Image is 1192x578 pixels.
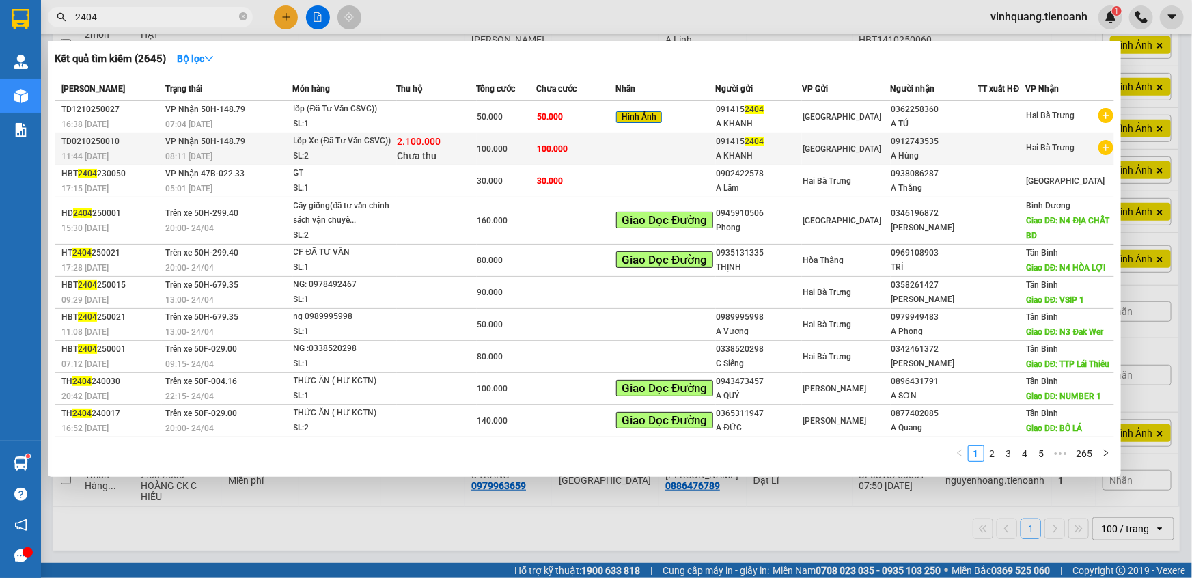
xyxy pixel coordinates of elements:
div: HT 250021 [61,246,161,260]
span: 80.000 [477,352,503,361]
span: 100.000 [477,384,508,394]
span: [PERSON_NAME] [61,84,125,94]
div: HBT 250015 [61,278,161,292]
span: Giao Dọc Đường [616,380,712,396]
div: Lốp Xe (Đã Tư Vấn CSVC)) [294,134,396,149]
span: 2404 [78,169,97,178]
span: notification [14,519,27,532]
a: 265 [1072,446,1097,461]
span: Hai Bà Trưng [803,288,851,297]
button: right [1098,445,1114,462]
span: Giao DĐ: N4 HÒA LỢI [1026,263,1106,273]
div: 0945910506 [717,206,802,221]
div: 0935131335 [717,246,802,260]
img: warehouse-icon [14,456,28,471]
span: TT xuất HĐ [978,84,1020,94]
span: 11:08 [DATE] [61,327,109,337]
li: 265 [1072,445,1098,462]
div: TD1210250027 [61,102,161,117]
span: question-circle [14,488,27,501]
div: SL: 1 [294,292,396,307]
div: SL: 2 [294,149,396,164]
li: 2 [984,445,1001,462]
span: close-circle [239,11,247,24]
span: VP Nhận [1025,84,1059,94]
span: 08:11 [DATE] [165,152,212,161]
span: Thu hộ [397,84,423,94]
span: 2404 [73,208,92,218]
li: 1 [968,445,984,462]
div: SL: 2 [294,421,396,436]
span: [GEOGRAPHIC_DATA] [803,216,881,225]
div: A TÚ [891,117,978,131]
span: 07:12 [DATE] [61,359,109,369]
div: A Vương [717,325,802,339]
li: Next 5 Pages [1050,445,1072,462]
div: THỊNH [717,260,802,275]
div: TH 240030 [61,374,161,389]
a: 2 [985,446,1000,461]
span: Người gửi [716,84,753,94]
span: Tân Bình [1026,344,1058,354]
span: 2404 [72,376,92,386]
span: [GEOGRAPHIC_DATA] [803,144,881,154]
span: 2404 [745,137,764,146]
span: 90.000 [477,288,503,297]
span: 20:00 - 24/04 [165,263,214,273]
span: 17:28 [DATE] [61,263,109,273]
div: CF ĐÃ TƯ VẤN [294,245,396,260]
button: left [952,445,968,462]
div: THỨC ĂN ( HƯ KCTN) [294,406,396,421]
div: 0342461372 [891,342,978,357]
span: Giao DĐ: VSIP 1 [1026,295,1085,305]
span: left [956,449,964,457]
span: 50.000 [477,320,503,329]
img: logo-vxr [12,9,29,29]
span: Tân Bình [1026,280,1058,290]
span: Giao Dọc Đường [616,212,712,228]
div: 091415 [717,102,802,117]
span: Nhãn [615,84,635,94]
div: A Phong [891,325,978,339]
div: 0896431791 [891,374,978,389]
div: A SƠN [891,389,978,403]
li: Next Page [1098,445,1114,462]
div: TD0210250010 [61,135,161,149]
span: Hai Bà Trưng [1026,111,1075,120]
span: 2404 [78,344,97,354]
div: 0365311947 [717,407,802,421]
a: 4 [1018,446,1033,461]
span: 2404 [745,105,764,114]
span: Trên xe 50F-029.00 [165,344,237,354]
span: Chưa cước [536,84,577,94]
div: A Lâm [717,181,802,195]
div: 0912743535 [891,135,978,149]
div: 0902422578 [717,167,802,181]
span: Hình Ảnh [616,111,662,124]
span: plus-circle [1098,108,1113,123]
div: 0346196872 [891,206,978,221]
div: 0358261427 [891,278,978,292]
a: 3 [1001,446,1016,461]
span: Trên xe 50F-004.16 [165,376,237,386]
span: 20:42 [DATE] [61,391,109,401]
div: 0989995998 [717,310,802,325]
div: A Hùng [891,149,978,163]
span: 17:15 [DATE] [61,184,109,193]
span: Tân Bình [1026,312,1058,322]
span: VP Nhận 50H-148.79 [165,105,245,114]
span: 2404 [78,280,97,290]
span: 2404 [72,248,92,258]
span: Trên xe 50H-679.35 [165,312,238,322]
div: HBT 250021 [61,310,161,325]
input: Tìm tên, số ĐT hoặc mã đơn [75,10,236,25]
span: Trên xe 50H-679.35 [165,280,238,290]
img: warehouse-icon [14,55,28,69]
div: A ĐỨC [717,421,802,435]
span: 160.000 [477,216,508,225]
div: ng 0989995998 [294,309,396,325]
span: 15:30 [DATE] [61,223,109,233]
span: Giao DĐ: TTP Lái Thiêu [1026,359,1110,369]
div: TH 240017 [61,407,161,421]
a: 1 [969,446,984,461]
